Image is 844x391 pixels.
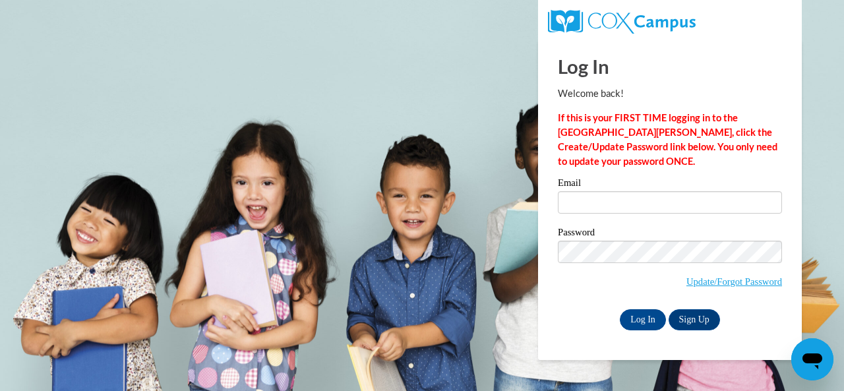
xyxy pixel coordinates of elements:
[558,53,782,80] h1: Log In
[558,227,782,241] label: Password
[558,86,782,101] p: Welcome back!
[669,309,720,330] a: Sign Up
[558,112,777,167] strong: If this is your FIRST TIME logging in to the [GEOGRAPHIC_DATA][PERSON_NAME], click the Create/Upd...
[548,10,696,34] img: COX Campus
[791,338,833,380] iframe: Button to launch messaging window
[620,309,666,330] input: Log In
[686,276,782,287] a: Update/Forgot Password
[558,178,782,191] label: Email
